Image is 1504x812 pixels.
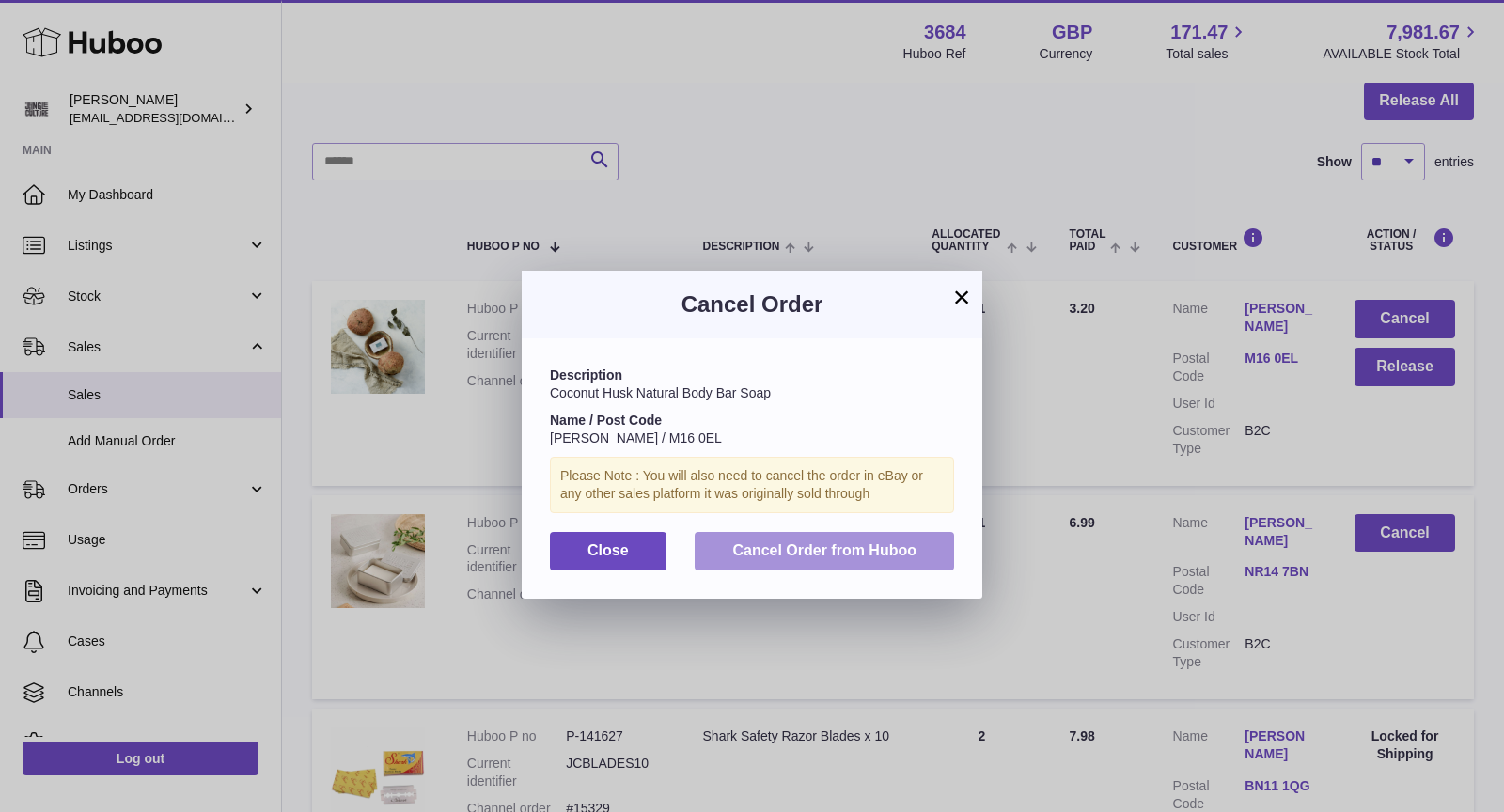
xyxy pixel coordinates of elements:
[550,289,954,320] h3: Cancel Order
[950,286,973,308] button: ×
[550,385,771,400] span: Coconut Husk Natural Body Bar Soap
[550,532,666,570] button: Close
[550,430,722,445] span: [PERSON_NAME] / M16 0EL
[695,532,954,570] button: Cancel Order from Huboo
[550,457,954,513] div: Please Note : You will also need to cancel the order in eBay or any other sales platform it was o...
[732,542,916,558] span: Cancel Order from Huboo
[550,367,622,383] strong: Description
[550,413,662,428] strong: Name / Post Code
[587,542,629,558] span: Close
